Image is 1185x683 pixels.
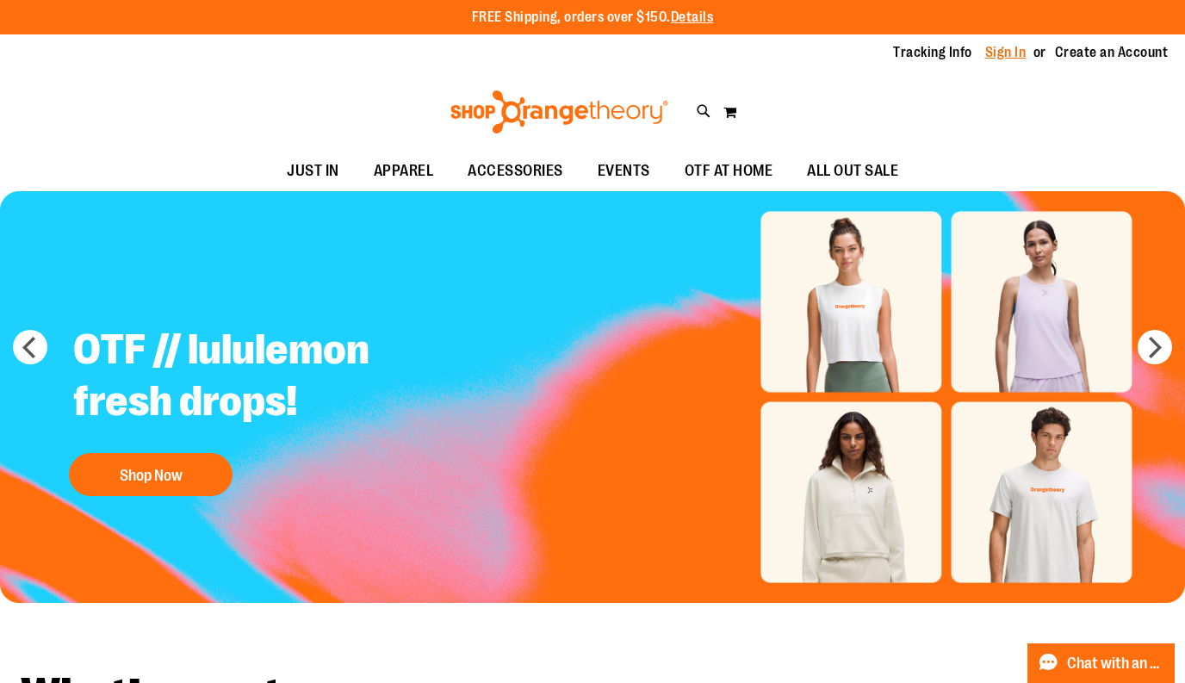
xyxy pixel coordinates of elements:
span: OTF AT HOME [685,152,773,190]
a: Tracking Info [893,43,972,62]
button: next [1138,330,1172,364]
a: OTF // lululemon fresh drops! Shop Now [60,311,488,505]
button: Chat with an Expert [1027,643,1176,683]
span: JUST IN [287,152,339,190]
a: Details [671,9,714,25]
h2: OTF // lululemon fresh drops! [60,311,488,444]
p: FREE Shipping, orders over $150. [472,8,714,28]
a: Sign In [985,43,1027,62]
span: APPAREL [374,152,434,190]
span: Chat with an Expert [1067,655,1164,672]
span: EVENTS [598,152,650,190]
span: ACCESSORIES [468,152,563,190]
button: prev [13,330,47,364]
span: ALL OUT SALE [807,152,898,190]
img: Shop Orangetheory [448,90,671,133]
a: Create an Account [1055,43,1169,62]
button: Shop Now [69,453,233,496]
